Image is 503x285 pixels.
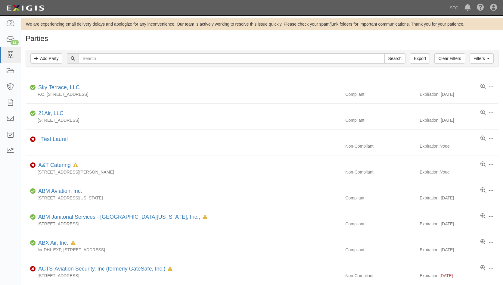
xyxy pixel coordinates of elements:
div: Expiration: [420,143,498,149]
div: We are experiencing email delivery delays and apologize for any inconvenience. Our team is active... [21,21,503,27]
a: ACTS-Aviation Security, Inc (formerly GateSafe, Inc.) [38,266,165,272]
a: View results summary [480,110,486,116]
span: [DATE] [439,273,453,278]
a: View results summary [480,136,486,142]
i: In Default since 05/07/2025 [168,267,172,271]
div: ACTS-Aviation Security, Inc (formerly GateSafe, Inc.) [36,265,172,273]
div: Expiration: [420,169,498,175]
i: Non-Compliant [30,163,36,168]
i: Compliant [30,189,36,193]
div: [STREET_ADDRESS] [26,273,341,279]
div: ABX Air, Inc. [36,239,76,247]
a: A&T Catering [38,162,71,168]
i: None [439,144,449,149]
a: Sky Terrace, LLC [38,84,80,90]
div: [STREET_ADDRESS][US_STATE] [26,195,341,201]
a: Filters [470,53,494,64]
div: Expiration: [DATE] [420,91,498,97]
div: Expiration: [DATE] [420,221,498,227]
div: 22 [11,40,19,45]
i: Compliant [30,111,36,116]
a: _Test Laurel [38,136,68,142]
div: for DHL EXP, [STREET_ADDRESS] [26,247,341,253]
div: [STREET_ADDRESS] [26,117,341,123]
a: 21Air, LLC [38,110,64,116]
div: Non-Compliant [341,169,420,175]
input: Search [384,53,405,64]
div: [STREET_ADDRESS][PERSON_NAME] [26,169,341,175]
a: SFO [447,2,461,14]
a: ABM Janitorial Services - [GEOGRAPHIC_DATA][US_STATE], Inc., [38,214,200,220]
div: Expiration: [420,273,498,279]
div: Compliant [341,221,420,227]
a: View results summary [480,213,486,219]
a: View results summary [480,187,486,193]
i: In Default since 11/14/2024 [71,241,76,245]
div: Non-Compliant [341,143,420,149]
a: View results summary [480,265,486,271]
div: Non-Compliant [341,273,420,279]
div: ABM Aviation, Inc. [36,187,82,195]
a: View results summary [480,161,486,168]
div: 21Air, LLC [36,110,64,117]
div: ABM Janitorial Services - Northern California, Inc., [36,213,207,221]
div: Sky Terrace, LLC [36,84,80,92]
a: ABX Air, Inc. [38,240,68,246]
a: View results summary [480,84,486,90]
div: [STREET_ADDRESS] [26,221,341,227]
i: In Default since 10/25/2023 [73,163,78,168]
a: ABM Aviation, Inc. [38,188,82,194]
i: Compliant [30,241,36,245]
div: _Test Laurel [36,136,68,143]
h1: Parties [26,35,498,42]
div: Compliant [341,91,420,97]
div: Compliant [341,247,420,253]
img: logo-5460c22ac91f19d4615b14bd174203de0afe785f0fc80cf4dbbc73dc1793850b.png [5,3,46,14]
a: View results summary [480,239,486,245]
div: P.O. [STREET_ADDRESS] [26,91,341,97]
a: Add Party [30,53,62,64]
a: Clear Filters [434,53,465,64]
div: Expiration: [DATE] [420,247,498,253]
i: Compliant [30,86,36,90]
input: Search [79,53,384,64]
i: None [439,170,449,174]
div: Expiration: [DATE] [420,117,498,123]
i: Help Center - Complianz [477,4,484,11]
i: In Default since 11/14/2024 [203,215,207,219]
i: Compliant [30,215,36,219]
div: A&T Catering [36,161,78,169]
a: Export [410,53,430,64]
i: Non-Compliant [30,267,36,271]
div: Expiration: [DATE] [420,195,498,201]
div: Compliant [341,117,420,123]
div: Compliant [341,195,420,201]
i: Non-Compliant [30,137,36,142]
